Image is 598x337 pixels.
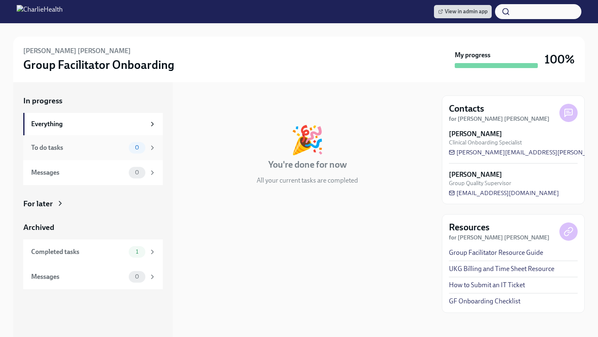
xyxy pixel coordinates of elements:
a: In progress [23,95,163,106]
span: 0 [130,144,144,151]
div: For later [23,198,53,209]
span: 0 [130,169,144,176]
a: Messages0 [23,160,163,185]
a: UKG Billing and Time Sheet Resource [449,264,554,274]
h3: 100% [544,52,575,67]
span: 1 [131,249,143,255]
h4: You're done for now [268,159,347,171]
div: Everything [31,120,145,129]
h4: Resources [449,221,490,234]
a: GF Onboarding Checklist [449,297,520,306]
strong: for [PERSON_NAME] [PERSON_NAME] [449,115,549,122]
a: Everything [23,113,163,135]
div: To do tasks [31,143,125,152]
strong: [PERSON_NAME] [449,129,502,139]
strong: [PERSON_NAME] [449,170,502,179]
a: How to Submit an IT Ticket [449,281,525,290]
strong: for [PERSON_NAME] [PERSON_NAME] [449,234,549,241]
a: For later [23,198,163,209]
div: In progress [183,95,222,106]
a: [EMAIL_ADDRESS][DOMAIN_NAME] [449,189,559,197]
img: CharlieHealth [17,5,63,18]
h3: Group Facilitator Onboarding [23,57,174,72]
div: Messages [31,272,125,281]
a: Archived [23,222,163,233]
span: Group Quality Supervisor [449,179,511,187]
strong: My progress [455,51,490,60]
a: Messages0 [23,264,163,289]
a: To do tasks0 [23,135,163,160]
span: Clinical Onboarding Specialist [449,139,522,147]
a: Completed tasks1 [23,239,163,264]
p: All your current tasks are completed [257,176,358,185]
span: View in admin app [438,7,488,16]
a: Group Facilitator Resource Guide [449,248,543,257]
a: View in admin app [434,5,492,18]
h6: [PERSON_NAME] [PERSON_NAME] [23,46,131,56]
div: Messages [31,168,125,177]
div: 🎉 [290,126,324,154]
div: Completed tasks [31,247,125,256]
h4: Contacts [449,103,484,115]
span: 0 [130,274,144,280]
